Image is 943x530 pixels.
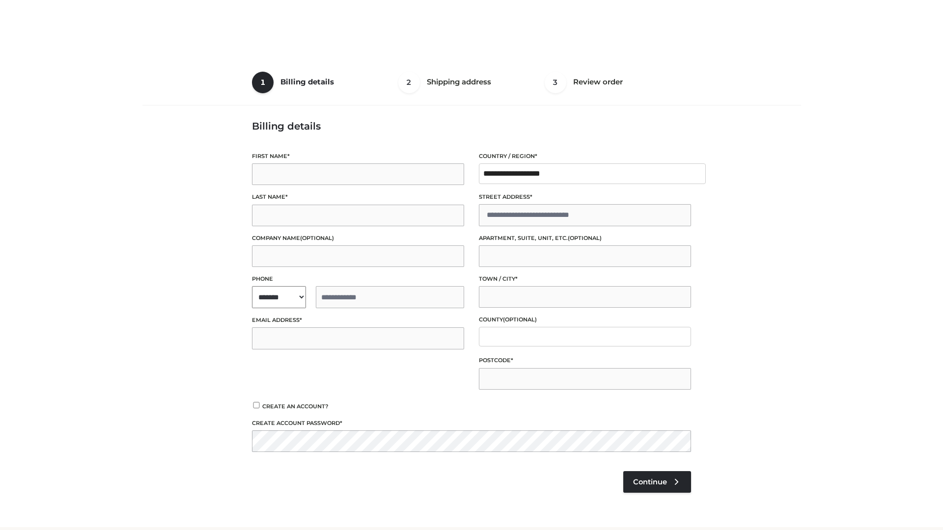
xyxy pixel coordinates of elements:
label: Create account password [252,419,691,428]
span: 3 [545,72,566,93]
label: Postcode [479,356,691,365]
span: Billing details [280,77,334,86]
span: Review order [573,77,623,86]
label: Street address [479,192,691,202]
label: Town / City [479,274,691,284]
label: Apartment, suite, unit, etc. [479,234,691,243]
span: (optional) [503,316,537,323]
span: Shipping address [427,77,491,86]
label: Phone [252,274,464,284]
h3: Billing details [252,120,691,132]
span: (optional) [568,235,602,241]
label: First name [252,152,464,161]
span: 2 [398,72,420,93]
label: Email address [252,316,464,325]
input: Create an account? [252,402,261,408]
label: Last name [252,192,464,202]
label: County [479,315,691,324]
label: Company name [252,234,464,243]
span: Create an account? [262,403,329,410]
a: Continue [623,471,691,493]
span: (optional) [300,235,334,241]
span: Continue [633,477,667,486]
label: Country / Region [479,152,691,161]
span: 1 [252,72,274,93]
